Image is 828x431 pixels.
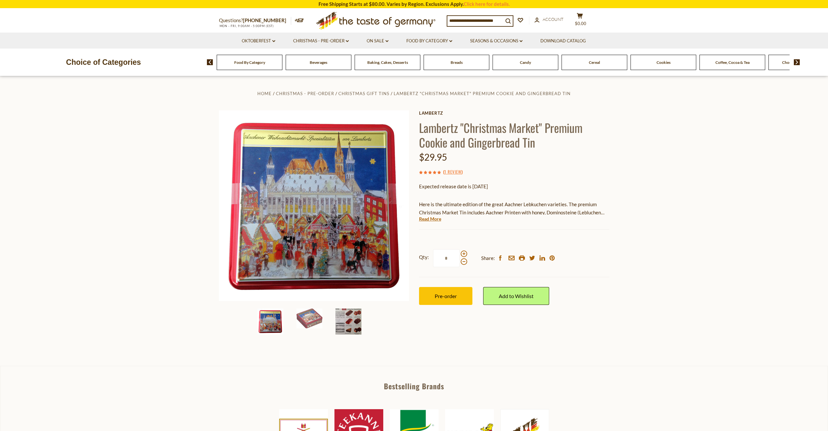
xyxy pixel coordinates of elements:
[0,382,828,390] div: Bestselling Brands
[419,216,441,222] a: Read More
[483,287,549,305] a: Add to Wishlist
[367,60,408,65] a: Baking, Cakes, Desserts
[435,293,457,299] span: Pre-order
[234,60,265,65] a: Food By Category
[589,60,600,65] a: Cereal
[367,37,388,45] a: On Sale
[419,253,429,261] strong: Qty:
[543,17,563,22] span: Account
[338,91,389,96] a: Christmas Gift Tins
[794,59,800,65] img: next arrow
[535,16,563,23] a: Account
[257,309,283,335] img: Lambertz "Christmas Market" Premium Cookie and Gingerbread Tin
[540,37,586,45] a: Download Catalog
[520,60,531,65] a: Candy
[419,182,609,191] p: Expected release date is [DATE]
[419,120,609,150] h1: Lambertz "Christmas Market" Premium Cookie and Gingerbread Tin
[470,37,523,45] a: Seasons & Occasions
[657,60,671,65] a: Cookies
[464,1,510,7] a: Click here for details.
[335,309,361,335] img: Lambertz "Christmas Market" Premium Cookie and Gingerbread Tin
[433,249,460,267] input: Qty:
[207,59,213,65] img: previous arrow
[481,254,495,262] span: Share:
[419,110,609,116] a: Lambertz
[394,91,571,96] a: Lambertz "Christmas Market" Premium Cookie and Gingerbread Tin
[276,91,334,96] a: Christmas - PRE-ORDER
[443,168,463,175] span: ( )
[782,60,821,65] a: Chocolate & Marzipan
[219,110,409,301] img: Lambertz "Christmas Market" Premium Cookie and Gingerbread Tin
[219,24,274,28] span: MON - FRI, 9:00AM - 5:00PM (EST)
[310,60,327,65] a: Beverages
[293,37,349,45] a: Christmas - PRE-ORDER
[419,287,472,305] button: Pre-order
[419,151,447,163] span: $29.95
[419,200,609,217] p: Here is the ultimate edition of the great Aachner Lebkuchen varieties. The premium Christmas Mark...
[575,21,586,26] span: $0.00
[243,17,286,23] a: [PHONE_NUMBER]
[444,168,461,176] a: 1 Review
[406,37,452,45] a: Food By Category
[242,37,275,45] a: Oktoberfest
[296,309,322,328] img: Lambertz "Christmas Market" Lebkuchen Tin
[451,60,463,65] a: Breads
[219,16,291,25] p: Questions?
[570,13,590,29] button: $0.00
[257,91,272,96] a: Home
[715,60,750,65] a: Coffee, Cocoa & Tea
